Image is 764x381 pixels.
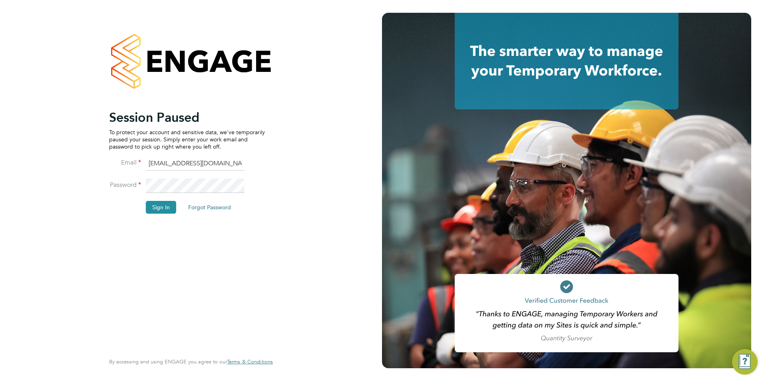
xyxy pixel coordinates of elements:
[109,159,141,167] label: Email
[227,358,273,365] span: Terms & Conditions
[732,349,758,375] button: Engage Resource Center
[182,201,237,214] button: Forgot Password
[146,201,176,214] button: Sign In
[109,109,265,125] h2: Session Paused
[109,181,141,189] label: Password
[146,157,245,171] input: Enter your work email...
[109,129,265,151] p: To protect your account and sensitive data, we've temporarily paused your session. Simply enter y...
[109,358,273,365] span: By accessing and using ENGAGE you agree to our
[227,359,273,365] a: Terms & Conditions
